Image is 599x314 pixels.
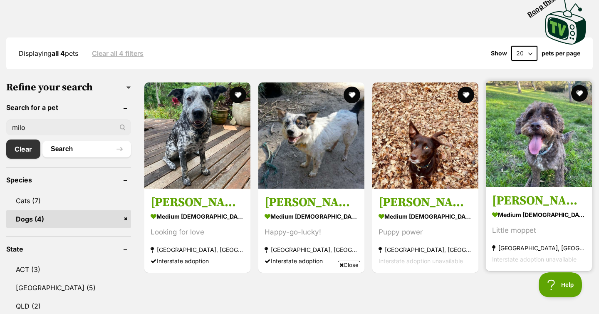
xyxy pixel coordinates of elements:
[539,272,582,297] iframe: Help Scout Beacon - Open
[492,256,577,263] span: Interstate adoption unavailable
[42,141,131,157] button: Search
[265,211,358,223] strong: medium [DEMOGRAPHIC_DATA] Dog
[6,140,40,159] a: Clear
[486,81,592,187] img: Milo Russelton - Poodle x Labrador Retriever Dog
[6,192,131,209] a: Cats (7)
[151,227,244,238] div: Looking for love
[344,87,360,103] button: favourite
[258,189,364,273] a: [PERSON_NAME] (3) medium [DEMOGRAPHIC_DATA] Dog Happy-go-lucky! [GEOGRAPHIC_DATA], [GEOGRAPHIC_DA...
[492,243,586,254] strong: [GEOGRAPHIC_DATA], [GEOGRAPHIC_DATA]
[151,256,244,267] div: Interstate adoption
[6,120,131,135] input: Toby
[486,187,592,272] a: [PERSON_NAME] medium [DEMOGRAPHIC_DATA] Dog Little moppet [GEOGRAPHIC_DATA], [GEOGRAPHIC_DATA] In...
[148,272,451,310] iframe: Advertisement
[6,279,131,297] a: [GEOGRAPHIC_DATA] (5)
[151,244,244,256] strong: [GEOGRAPHIC_DATA], [GEOGRAPHIC_DATA]
[372,82,478,189] img: Milo Haliwell - Kelpie Dog
[6,245,131,253] header: State
[379,258,463,265] span: Interstate adoption unavailable
[144,189,250,273] a: [PERSON_NAME] medium [DEMOGRAPHIC_DATA] Dog Looking for love [GEOGRAPHIC_DATA], [GEOGRAPHIC_DATA]...
[265,227,358,238] div: Happy-go-lucky!
[151,211,244,223] strong: medium [DEMOGRAPHIC_DATA] Dog
[492,209,586,221] strong: medium [DEMOGRAPHIC_DATA] Dog
[52,49,65,57] strong: all 4
[6,261,131,278] a: ACT (3)
[542,50,580,57] label: pets per page
[379,244,472,256] strong: [GEOGRAPHIC_DATA], [GEOGRAPHIC_DATA]
[379,195,472,211] h3: [PERSON_NAME]
[379,227,472,238] div: Puppy power
[265,244,358,256] strong: [GEOGRAPHIC_DATA], [GEOGRAPHIC_DATA]
[265,195,358,211] h3: [PERSON_NAME] (3)
[19,49,78,57] span: Displaying pets
[372,189,478,273] a: [PERSON_NAME] medium [DEMOGRAPHIC_DATA] Dog Puppy power [GEOGRAPHIC_DATA], [GEOGRAPHIC_DATA] Inte...
[491,50,507,57] span: Show
[151,195,244,211] h3: [PERSON_NAME]
[457,87,474,103] button: favourite
[258,82,364,189] img: Milo (3) - Australian Cattle Dog x Australian Terrier x Border Collie Dog
[379,211,472,223] strong: medium [DEMOGRAPHIC_DATA] Dog
[265,256,358,267] div: Interstate adoption
[144,82,250,189] img: Milo - Australian Cattle Dog
[6,104,131,111] header: Search for a pet
[6,82,131,93] h3: Refine your search
[492,193,586,209] h3: [PERSON_NAME]
[92,50,144,57] a: Clear all 4 filters
[492,225,586,237] div: Little moppet
[230,87,246,103] button: favourite
[571,85,588,102] button: favourite
[6,210,131,228] a: Dogs (4)
[6,176,131,184] header: Species
[338,261,360,269] span: Close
